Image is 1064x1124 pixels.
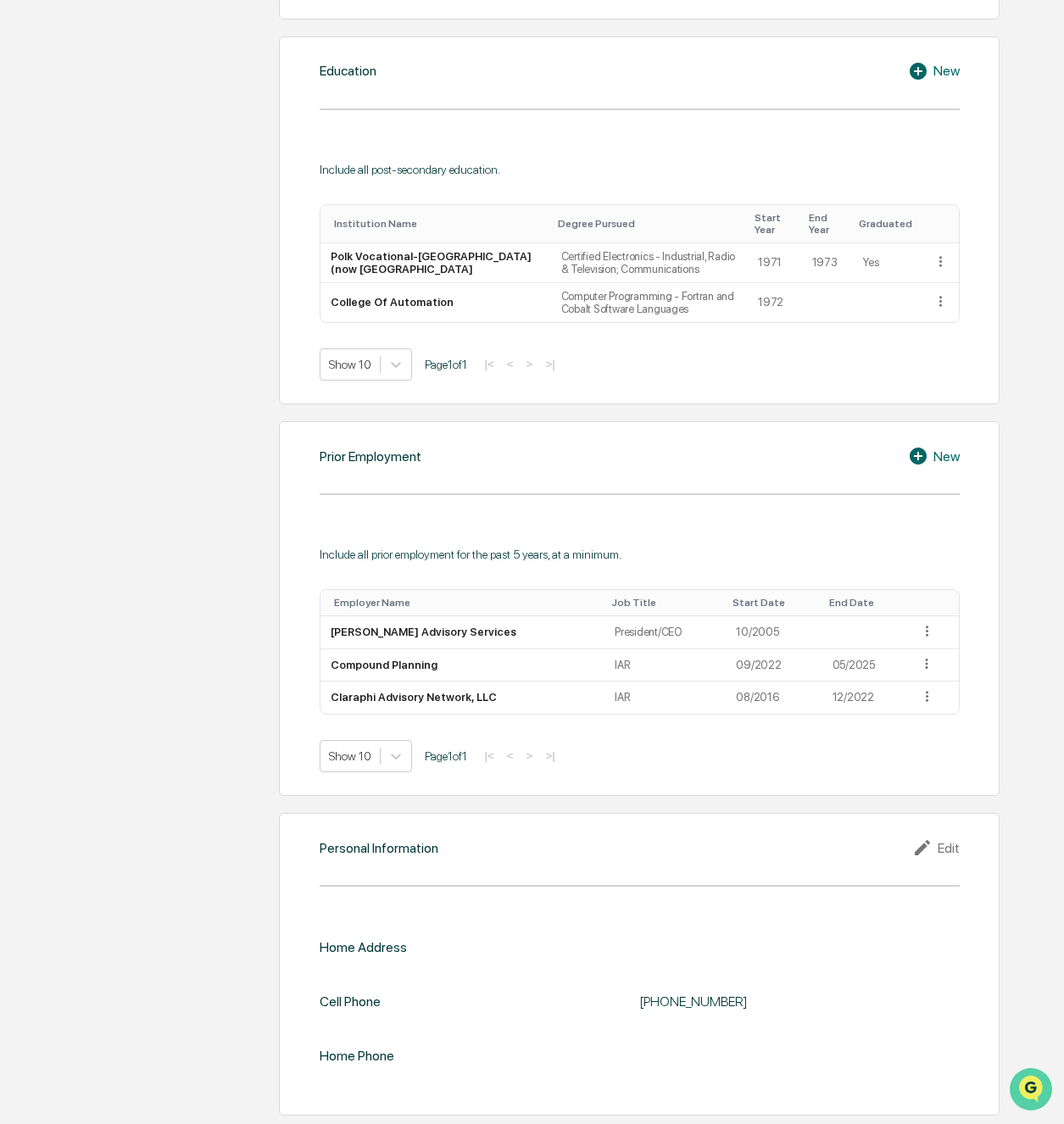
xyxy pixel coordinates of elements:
td: 10/2005 [726,616,822,649]
a: Powered byPylon [120,287,205,300]
div: 🗄️ [123,215,136,229]
td: Yes [852,243,922,283]
div: Start new chat [58,130,278,147]
td: 1972 [748,283,802,322]
div: Toggle SortBy [829,597,903,609]
div: Prior Employment [320,448,421,465]
div: Toggle SortBy [809,212,846,236]
td: IAR [604,682,726,714]
div: Toggle SortBy [611,597,719,609]
div: Home Phone [320,1048,394,1064]
button: >| [540,357,560,371]
div: [PHONE_NUMBER] [639,993,960,1010]
span: Page 1 of 1 [425,358,467,371]
div: Toggle SortBy [755,212,795,236]
div: Toggle SortBy [936,218,952,230]
div: 🖐️ [17,215,31,229]
div: Toggle SortBy [334,597,599,609]
span: Attestations [140,214,210,231]
div: Include all prior employment for the past 5 years, at a minimum. [320,548,961,561]
td: [PERSON_NAME] Advisory Services [320,616,605,649]
button: >| [540,748,560,763]
div: New [908,61,960,81]
td: 09/2022 [726,649,822,682]
div: Toggle SortBy [733,597,815,609]
button: |< [480,357,499,371]
div: New [908,446,960,466]
div: Home Address [320,939,407,955]
td: 1973 [802,243,853,283]
div: Edit [912,837,960,858]
button: < [502,357,519,371]
span: Page 1 of 1 [425,749,467,763]
div: Cell Phone [320,982,381,1021]
p: How can we help? [17,36,309,63]
div: 🔎 [17,248,31,261]
iframe: Open customer support [1010,1068,1056,1114]
div: Personal Information [320,840,438,856]
span: Preclearance [34,214,109,231]
div: Toggle SortBy [922,597,952,609]
td: Computer Programming - Fortran and Cobalt Software Languages [551,283,748,322]
td: Compound Planning [320,649,605,682]
a: 🖐️Preclearance [10,207,116,237]
td: Certified Electronics - Industrial, Radio & Television; Communications [551,243,748,283]
span: Data Lookup [34,246,107,263]
img: 1746055101610-c473b297-6a78-478c-a979-82029cc54cd1 [17,130,47,160]
td: 08/2016 [726,682,822,714]
td: 05/2025 [822,649,910,682]
input: Clear [44,77,280,95]
div: Toggle SortBy [334,218,544,230]
button: < [502,748,519,763]
a: 🔎Data Lookup [10,239,114,270]
span: Pylon [169,287,205,300]
a: 🗄️Attestations [116,207,217,237]
button: |< [480,748,499,763]
td: President/CEO [604,616,726,649]
div: Toggle SortBy [558,218,741,230]
div: Education [320,63,376,79]
td: College Of Automation [320,283,551,322]
button: > [521,357,538,371]
div: Toggle SortBy [859,218,916,230]
td: IAR [604,649,726,682]
div: We're available if you need us! [58,147,214,160]
button: > [521,748,538,763]
td: Claraphi Advisory Network, LLC [320,682,605,714]
td: 1971 [748,243,802,283]
div: Include all post-secondary education. [320,163,961,176]
button: Start new chat [288,135,309,155]
td: Polk Vocational-[GEOGRAPHIC_DATA] (now [GEOGRAPHIC_DATA] [320,243,551,283]
td: 12/2022 [822,682,910,714]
